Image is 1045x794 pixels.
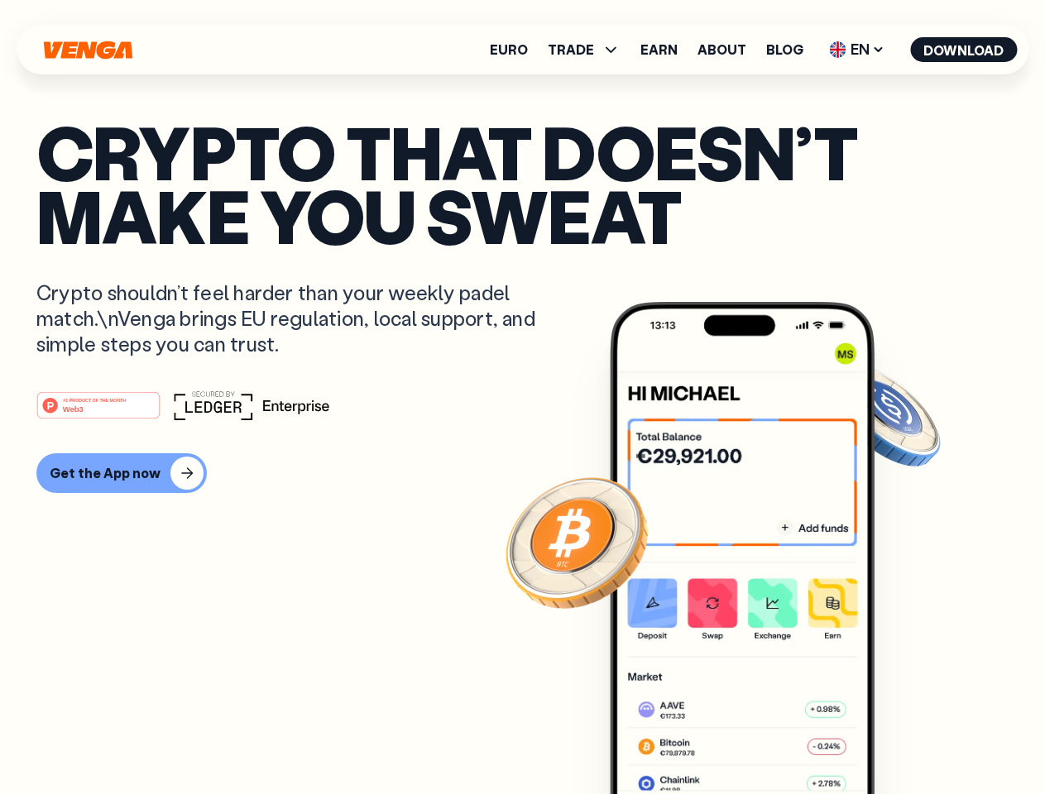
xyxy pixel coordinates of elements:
a: Euro [490,43,528,56]
a: #1 PRODUCT OF THE MONTHWeb3 [36,401,161,423]
svg: Home [41,41,134,60]
a: Earn [640,43,678,56]
img: flag-uk [829,41,846,58]
img: Bitcoin [502,467,651,616]
a: Get the App now [36,453,1009,493]
p: Crypto that doesn’t make you sweat [36,120,1009,246]
a: Blog [766,43,803,56]
img: USDC coin [825,356,944,475]
span: TRADE [548,43,594,56]
a: About [697,43,746,56]
div: Get the App now [50,465,161,481]
tspan: Web3 [63,404,84,413]
button: Get the App now [36,453,207,493]
span: TRADE [548,40,621,60]
span: EN [823,36,890,63]
button: Download [910,37,1017,62]
tspan: #1 PRODUCT OF THE MONTH [63,397,126,402]
p: Crypto shouldn’t feel harder than your weekly padel match.\nVenga brings EU regulation, local sup... [36,280,559,357]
